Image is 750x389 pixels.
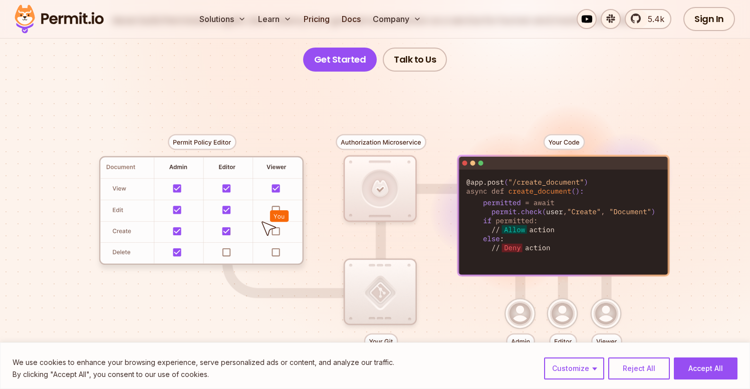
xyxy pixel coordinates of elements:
[10,2,108,36] img: Permit logo
[369,9,425,29] button: Company
[13,356,394,368] p: We use cookies to enhance your browsing experience, serve personalized ads or content, and analyz...
[254,9,296,29] button: Learn
[642,13,664,25] span: 5.4k
[683,7,735,31] a: Sign In
[674,357,737,379] button: Accept All
[383,48,447,72] a: Talk to Us
[544,357,604,379] button: Customize
[338,9,365,29] a: Docs
[195,9,250,29] button: Solutions
[300,9,334,29] a: Pricing
[13,368,394,380] p: By clicking "Accept All", you consent to our use of cookies.
[303,48,377,72] a: Get Started
[608,357,670,379] button: Reject All
[625,9,671,29] a: 5.4k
